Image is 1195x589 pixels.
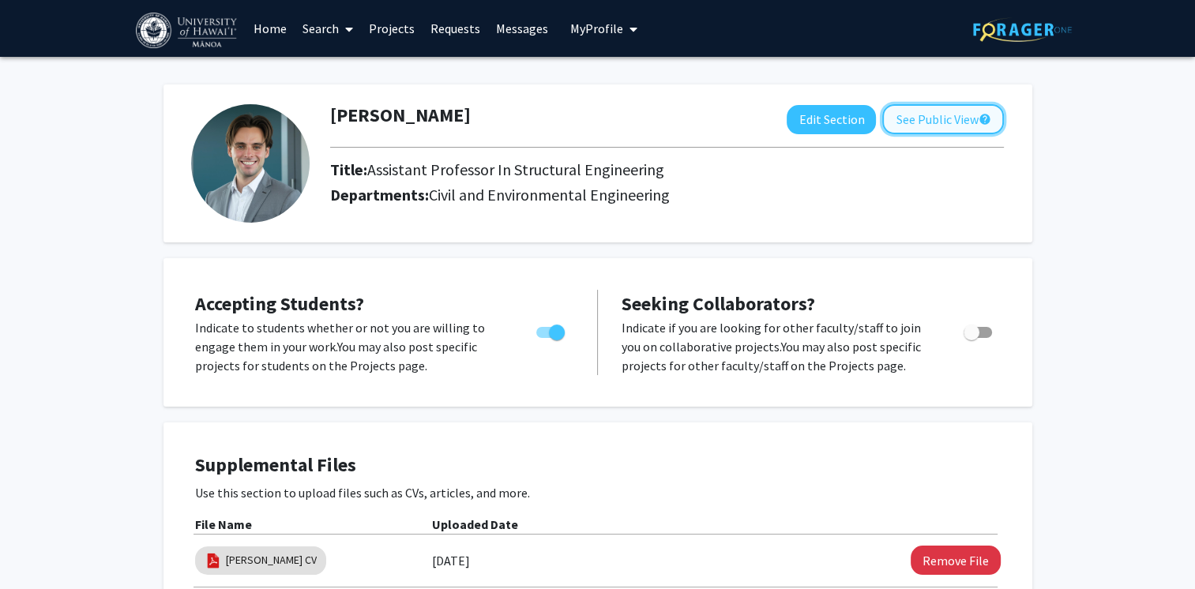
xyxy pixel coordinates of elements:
[622,318,934,375] p: Indicate if you are looking for other faculty/staff to join you on collaborative projects. You ma...
[195,291,364,316] span: Accepting Students?
[622,291,815,316] span: Seeking Collaborators?
[488,1,556,56] a: Messages
[226,552,317,568] a: [PERSON_NAME] CV
[191,104,310,223] img: Profile Picture
[330,160,664,179] h2: Title:
[367,159,664,179] span: Assistant Professor In Structural Engineering
[195,483,1001,502] p: Use this section to upload files such as CVs, articles, and more.
[429,185,670,204] span: Civil and Environmental Engineering
[246,1,295,56] a: Home
[787,105,876,134] button: Edit Section
[957,318,1001,342] div: Toggle
[361,1,423,56] a: Projects
[195,516,252,532] b: File Name
[911,546,1001,575] button: Remove James Bantis CV File
[530,318,573,342] div: Toggle
[978,110,990,129] mat-icon: help
[882,104,1004,134] button: See Public View
[136,13,240,48] img: University of Hawaiʻi at Mānoa Logo
[432,516,518,532] b: Uploaded Date
[330,104,471,127] h1: [PERSON_NAME]
[318,186,1016,204] h2: Departments:
[195,454,1001,477] h4: Supplemental Files
[432,547,470,574] label: [DATE]
[973,17,1072,42] img: ForagerOne Logo
[295,1,361,56] a: Search
[12,518,67,577] iframe: Chat
[205,552,222,569] img: pdf_icon.png
[423,1,488,56] a: Requests
[570,21,623,36] span: My Profile
[195,318,506,375] p: Indicate to students whether or not you are willing to engage them in your work. You may also pos...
